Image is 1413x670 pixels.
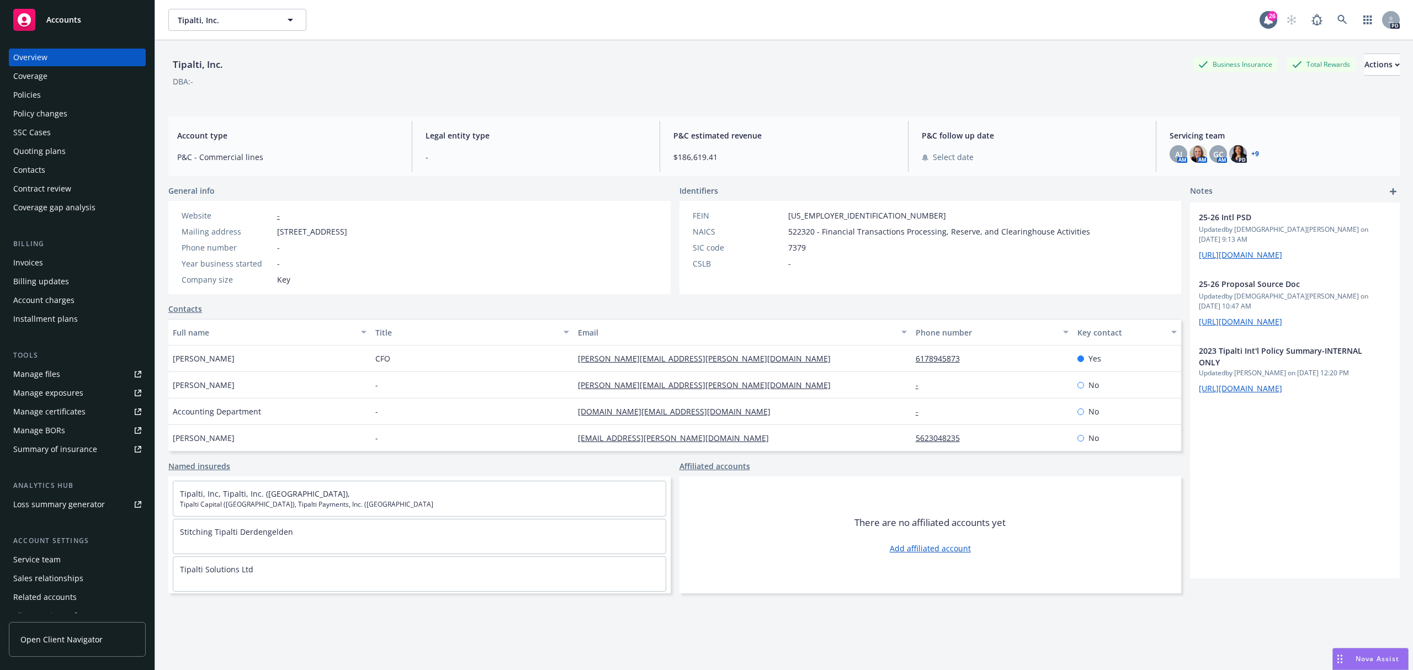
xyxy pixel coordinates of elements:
[277,258,280,269] span: -
[916,433,969,443] a: 5623048235
[916,353,969,364] a: 6178945873
[1281,9,1303,31] a: Start snowing
[46,15,81,24] span: Accounts
[9,535,146,546] div: Account settings
[13,422,65,439] div: Manage BORs
[1073,319,1181,345] button: Key contact
[788,226,1090,237] span: 522320 - Financial Transactions Processing, Reserve, and Clearinghouse Activities
[182,226,273,237] div: Mailing address
[9,570,146,587] a: Sales relationships
[1088,406,1099,417] span: No
[1199,278,1362,290] span: 25-26 Proposal Source Doc
[1229,145,1247,163] img: photo
[9,105,146,123] a: Policy changes
[693,226,784,237] div: NAICS
[177,151,399,163] span: P&C - Commercial lines
[13,124,51,141] div: SSC Cases
[922,130,1143,141] span: P&C follow up date
[13,570,83,587] div: Sales relationships
[13,67,47,85] div: Coverage
[13,199,95,216] div: Coverage gap analysis
[1356,654,1399,663] span: Nova Assist
[173,353,235,364] span: [PERSON_NAME]
[9,86,146,104] a: Policies
[13,49,47,66] div: Overview
[182,274,273,285] div: Company size
[9,551,146,568] a: Service team
[788,210,946,221] span: [US_EMPLOYER_IDENTIFICATION_NUMBER]
[1306,9,1328,31] a: Report a Bug
[1364,54,1400,76] button: Actions
[13,142,66,160] div: Quoting plans
[578,380,840,390] a: [PERSON_NAME][EMAIL_ADDRESS][PERSON_NAME][DOMAIN_NAME]
[9,67,146,85] a: Coverage
[9,4,146,35] a: Accounts
[1190,203,1400,269] div: 25-26 Intl PSDUpdatedby [DEMOGRAPHIC_DATA][PERSON_NAME] on [DATE] 9:13 AM[URL][DOMAIN_NAME]
[578,433,778,443] a: [EMAIL_ADDRESS][PERSON_NAME][DOMAIN_NAME]
[1190,185,1213,198] span: Notes
[1332,648,1409,670] button: Nova Assist
[673,151,895,163] span: $186,619.41
[13,403,86,421] div: Manage certificates
[573,319,911,345] button: Email
[9,180,146,198] a: Contract review
[375,406,378,417] span: -
[182,210,273,221] div: Website
[9,273,146,290] a: Billing updates
[9,291,146,309] a: Account charges
[173,327,354,338] div: Full name
[168,303,202,315] a: Contacts
[13,254,43,272] div: Invoices
[13,180,71,198] div: Contract review
[9,310,146,328] a: Installment plans
[1088,353,1101,364] span: Yes
[9,588,146,606] a: Related accounts
[13,161,45,179] div: Contacts
[1199,345,1362,368] span: 2023 Tipalti Int'l Policy Summary-INTERNAL ONLY
[788,242,806,253] span: 7379
[13,105,67,123] div: Policy changes
[168,460,230,472] a: Named insureds
[1387,185,1400,198] a: add
[168,185,215,196] span: General info
[1189,145,1207,163] img: photo
[173,76,193,87] div: DBA: -
[13,365,60,383] div: Manage files
[182,258,273,269] div: Year business started
[1267,11,1277,21] div: 26
[9,607,146,625] a: Client navigator features
[9,238,146,249] div: Billing
[1251,151,1259,157] a: +9
[9,384,146,402] a: Manage exposures
[180,564,253,575] a: Tipalti Solutions Ltd
[1190,269,1400,336] div: 25-26 Proposal Source DocUpdatedby [DEMOGRAPHIC_DATA][PERSON_NAME] on [DATE] 10:47 AM[URL][DOMAIN...
[375,327,557,338] div: Title
[1213,148,1224,160] span: GC
[1088,432,1099,444] span: No
[693,258,784,269] div: CSLB
[9,142,146,160] a: Quoting plans
[1364,54,1400,75] div: Actions
[375,432,378,444] span: -
[168,57,227,72] div: Tipalti, Inc.
[1170,130,1391,141] span: Servicing team
[1357,9,1379,31] a: Switch app
[168,9,306,31] button: Tipalti, Inc.
[673,130,895,141] span: P&C estimated revenue
[916,406,927,417] a: -
[13,551,61,568] div: Service team
[1333,648,1347,669] div: Drag to move
[1287,57,1356,71] div: Total Rewards
[13,291,75,309] div: Account charges
[177,130,399,141] span: Account type
[1199,368,1391,378] span: Updated by [PERSON_NAME] on [DATE] 12:20 PM
[180,499,659,509] span: Tipalti Capital ([GEOGRAPHIC_DATA]), Tipalti Payments, Inc. ([GEOGRAPHIC_DATA]
[277,226,347,237] span: [STREET_ADDRESS]
[9,440,146,458] a: Summary of insurance
[1199,383,1282,394] a: [URL][DOMAIN_NAME]
[20,634,103,645] span: Open Client Navigator
[13,86,41,104] div: Policies
[1199,316,1282,327] a: [URL][DOMAIN_NAME]
[9,161,146,179] a: Contacts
